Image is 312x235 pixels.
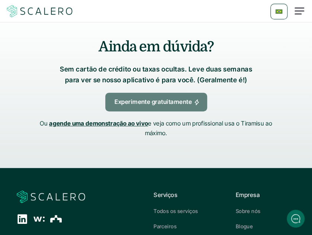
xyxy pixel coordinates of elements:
[154,222,177,230] p: Parceiros
[35,119,277,138] p: Ou e veja como um profissional usa o Tiramisu ao máximo.
[6,4,74,18] img: Scalero company logotype
[12,99,137,114] button: New conversation
[236,207,261,215] p: Sobre nós
[52,64,260,86] p: Sem cartão de crédito ou taxas ocultas. Leve duas semanas para ver se nosso aplicativo é para voc...
[275,8,283,15] img: 🇧🇷
[236,222,296,230] a: Blogue
[62,187,94,192] span: We run on Gist
[105,93,207,111] a: Experimente gratuitamente
[154,207,213,215] a: Todos os serviços
[17,190,85,204] img: Scalero company logotype
[236,207,296,215] a: Sobre nós
[48,103,89,109] span: New conversation
[287,210,305,228] iframe: gist-messenger-bubble-iframe
[154,222,213,230] a: Parceiros
[236,190,296,200] p: Empresa
[236,222,253,230] p: Blogue
[49,120,148,127] a: agende uma demonstração ao vivo
[11,50,138,85] h2: Let us know if we can help with lifecycle marketing.
[11,36,138,48] h1: Hi! Welcome to [GEOGRAPHIC_DATA].
[30,37,282,57] h2: Ainda em dúvida?
[154,207,198,215] p: Todos os serviços
[154,190,213,200] p: Serviços
[115,98,192,107] p: Experimente gratuitamente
